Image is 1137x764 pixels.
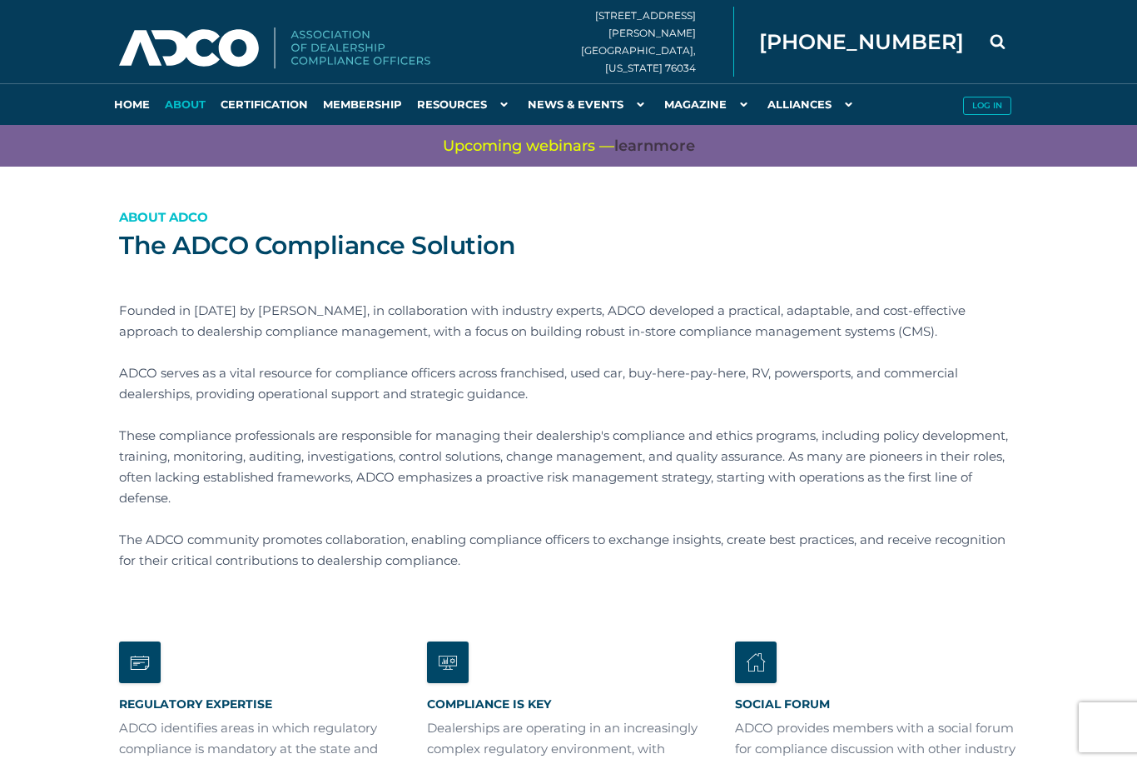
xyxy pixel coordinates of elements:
h1: The ADCO Compliance Solution [119,229,1018,262]
h3: Social Forum [735,697,1018,711]
a: learnmore [614,136,695,157]
p: About ADCO [119,207,1018,227]
a: Alliances [760,83,865,125]
a: Membership [315,83,410,125]
a: Log in [956,83,1018,125]
h3: Compliance is Key [427,697,710,711]
a: News & Events [520,83,657,125]
button: Log in [963,97,1011,115]
p: These compliance professionals are responsible for managing their dealership's compliance and eth... [119,425,1018,508]
a: [PHONE_NUMBER] [759,29,964,54]
a: Magazine [657,83,760,125]
span: learn [614,137,653,155]
div: [STREET_ADDRESS][PERSON_NAME] [GEOGRAPHIC_DATA], [US_STATE] 76034 [581,7,734,77]
img: Association of Dealership Compliance Officers logo [119,27,430,69]
h3: Regulatory Expertise [119,697,402,711]
p: The ADCO community promotes collaboration, enabling compliance officers to exchange insights, cre... [119,529,1018,571]
span: Upcoming webinars — [443,136,695,157]
p: Founded in [DATE] by [PERSON_NAME], in collaboration with industry experts, ADCO developed a prac... [119,300,1018,342]
a: Certification [213,83,315,125]
a: About [157,83,213,125]
p: ADCO serves as a vital resource for compliance officers across franchised, used car, buy-here-pay... [119,362,1018,404]
a: Resources [410,83,520,125]
a: Home [107,83,157,125]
